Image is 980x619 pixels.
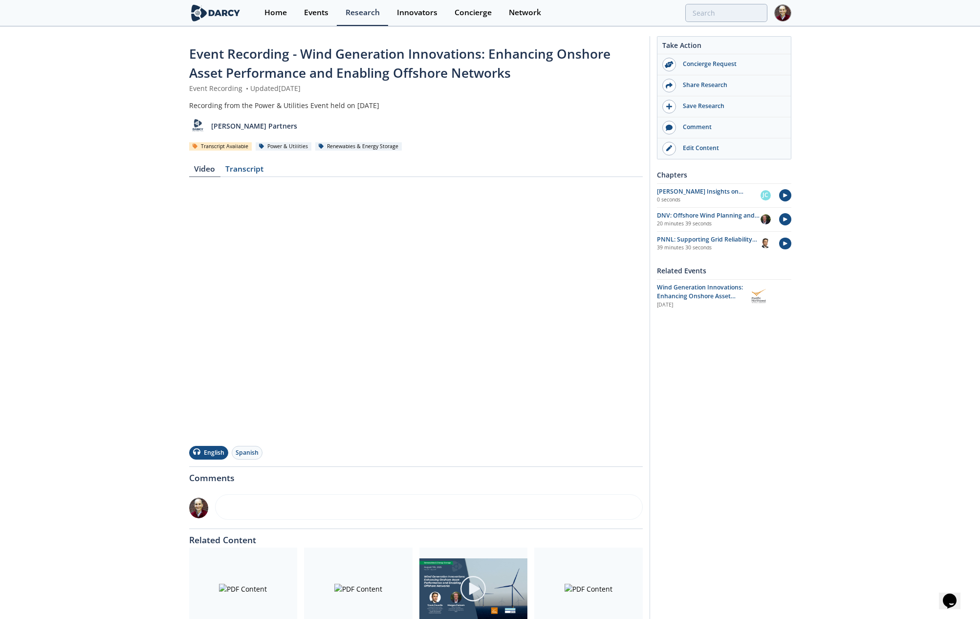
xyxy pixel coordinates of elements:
div: Events [304,9,328,17]
div: [DATE] [657,301,743,309]
div: Video [189,165,220,177]
div: DNV: Offshore Wind Planning and Interconnection [657,211,761,220]
span: Event Recording - Wind Generation Innovations: Enhancing Onshore Asset Performance and Enabling O... [189,45,610,82]
div: Research [346,9,380,17]
div: PNNL: Supporting Grid Reliability and Market Efficiency with Wind [657,235,761,244]
div: [PERSON_NAME] Insights on Offshore Wind [657,187,761,196]
div: Innovators [397,9,437,17]
img: play-chapters.svg [779,213,791,225]
span: Wind Generation Innovations: Enhancing Onshore Asset Performance and Enabling Offshore Networks [657,283,743,318]
div: Edit Content [676,144,785,153]
span: • [244,84,250,93]
iframe: vimeo [189,184,643,439]
div: Transcript Available [189,142,252,151]
div: Concierge Request [676,60,785,68]
div: Related Content [189,529,643,545]
img: logo-wide.svg [189,4,242,22]
a: Edit Content [657,138,791,159]
p: 0 seconds [657,196,761,204]
iframe: chat widget [939,580,970,609]
img: a7c90837-2c3a-4a26-86b5-b32fe3f4a414 [761,214,771,224]
button: Spanish [232,446,262,459]
div: Share Research [676,81,785,89]
div: Network [509,9,541,17]
a: Wind Generation Innovations: Enhancing Onshore Asset Performance and Enabling Offshore Networks [... [657,283,791,309]
div: Renewables & Energy Storage [315,142,402,151]
div: Concierge [455,9,492,17]
img: 76c95a87-c68e-4104-8137-f842964b9bbb [761,238,771,248]
p: 39 minutes 30 seconds [657,244,761,252]
div: Save Research [676,102,785,111]
div: Comments [189,467,643,483]
div: Related Events [657,262,791,279]
div: JC [761,190,771,200]
div: Power & Utilities [256,142,312,151]
img: 6EARNLpyTAanqMrezeue [189,498,209,518]
img: play-chapters.svg [779,238,791,250]
button: English [189,446,228,460]
p: 20 minutes 39 seconds [657,220,761,228]
input: Advanced Search [685,4,767,22]
div: Home [264,9,287,17]
div: Chapters [657,166,791,183]
img: Profile [774,4,791,22]
img: play-chapters.svg [779,189,791,201]
img: Pacific Northwest National Laboratory [750,287,768,305]
div: Comment [676,123,785,132]
div: Event Recording Updated [DATE] [189,83,643,93]
div: Transcript [220,165,269,177]
div: Recording from the Power & Utilities Event held on [DATE] [189,100,643,111]
div: Take Action [657,40,791,54]
img: play-chapters-gray.svg [459,575,487,602]
p: [PERSON_NAME] Partners [211,121,297,131]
